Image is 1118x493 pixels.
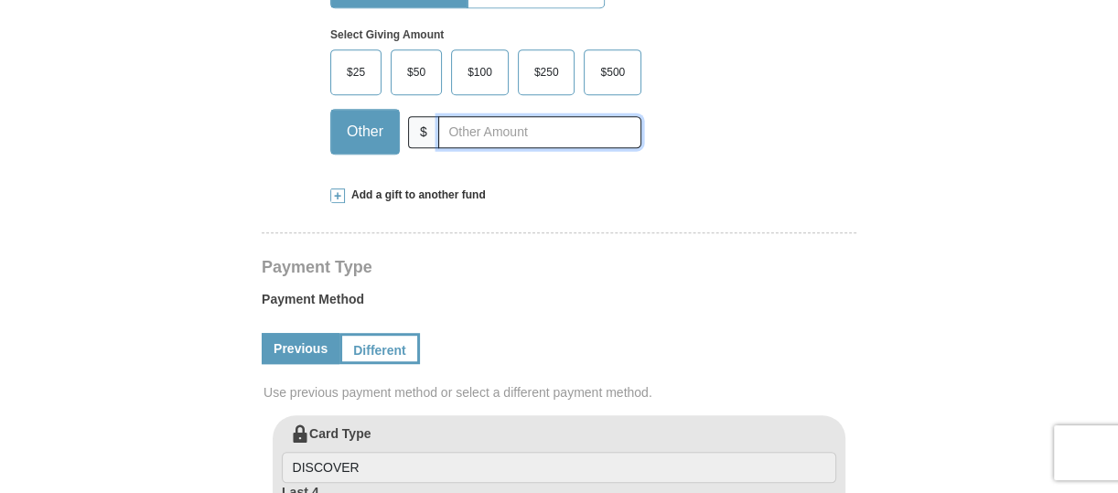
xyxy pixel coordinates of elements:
input: Card Type [282,452,836,483]
span: $50 [398,59,435,86]
input: Other Amount [438,116,641,148]
span: Other [338,118,392,145]
span: Use previous payment method or select a different payment method. [263,383,858,402]
span: Add a gift to another fund [345,188,486,203]
a: Previous [262,333,339,364]
span: $500 [591,59,634,86]
label: Payment Method [262,290,856,317]
span: $25 [338,59,374,86]
strong: Select Giving Amount [330,28,444,41]
span: $100 [458,59,501,86]
span: $ [408,116,439,148]
span: $250 [525,59,568,86]
label: Card Type [282,424,836,483]
h4: Payment Type [262,260,856,274]
a: Different [339,333,420,364]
